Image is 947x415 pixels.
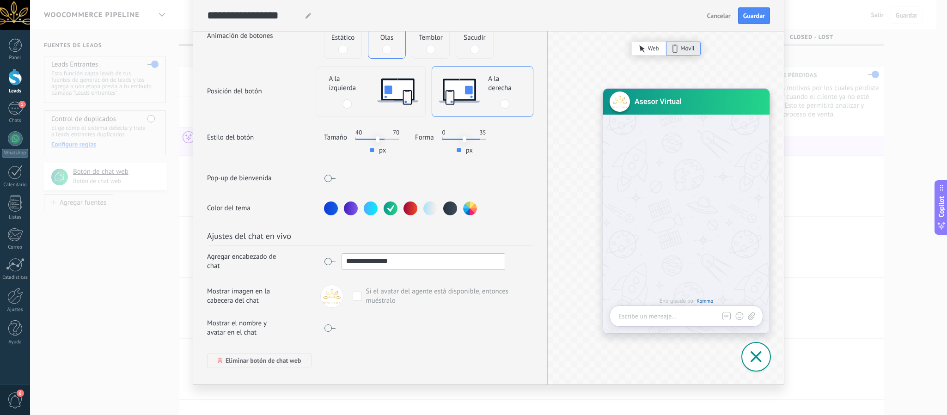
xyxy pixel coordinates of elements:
span: 1 [18,101,26,108]
span: Temblor [419,33,443,43]
span: Mostrar el nombre y avatar en el chat [207,319,282,337]
div: Correo [2,244,29,250]
span: Móvil [680,44,695,53]
span: Copilot [937,196,946,218]
span: Tamaño [324,133,347,155]
span: 6 [17,390,24,397]
div: WhatsApp [2,149,28,158]
span: A la izquierda [329,74,365,93]
span: Estilo del botón [207,133,282,142]
div: Estadísticas [2,275,29,281]
span: Olas [380,33,393,43]
h2: Ajustes del chat en vivo [207,230,533,246]
div: Leads [2,88,29,94]
button: Cancelar [703,9,735,23]
span: Animación de botones [207,31,282,41]
span: A la derecha [488,74,521,93]
div: Calendario [2,182,29,188]
span: 70 [393,128,399,137]
span: Pop-up de bienvenida [207,174,282,183]
span: 0 [442,128,446,137]
span: Asesor Virtual [635,89,682,115]
div: Ayuda [2,339,29,345]
span: Escribe un mensaje... [618,311,677,321]
span: px [379,146,386,155]
span: Forma [415,133,434,155]
img: image [321,285,343,307]
button: Eliminar botón de chat web [207,354,312,367]
span: Eliminar botón de chat web [226,357,301,364]
span: 35 [479,128,486,137]
button: Guardar [738,7,770,24]
span: Color del tema [207,204,282,213]
span: Cancelar [707,12,731,19]
span: 40 [355,128,362,137]
div: Chats [2,118,29,124]
span: Kommo [697,298,713,305]
span: Agregar encabezado de chat [207,252,282,271]
span: Web [648,44,659,53]
span: Estático [331,33,354,43]
span: Posición del botón [207,87,282,96]
span: Sacudir [464,33,485,43]
span: Guardar [743,12,765,19]
div: Panel [2,55,29,61]
span: Energizado por [660,298,713,305]
span: Si el avatar del agente está disponible, entonces muéstralo [366,287,533,305]
div: Ajustes [2,307,29,313]
div: Listas [2,214,29,220]
span: Mostrar imagen en la cabecera del chat [207,287,282,305]
span: px [466,146,473,155]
